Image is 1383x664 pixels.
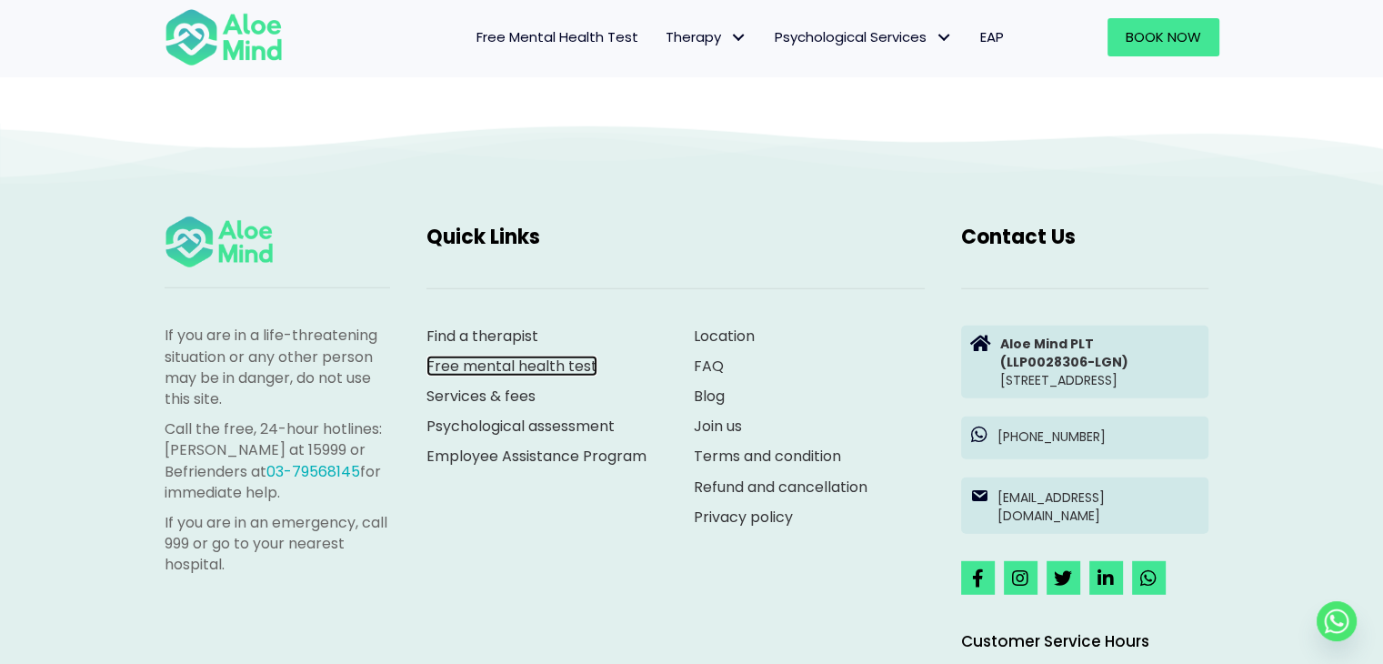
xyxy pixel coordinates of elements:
[980,27,1004,46] span: EAP
[726,25,752,51] span: Therapy: submenu
[694,356,724,377] a: FAQ
[426,223,540,251] span: Quick Links
[1317,601,1357,641] a: Whatsapp
[961,417,1208,458] a: [PHONE_NUMBER]
[694,416,742,437] a: Join us
[165,7,283,67] img: Aloe mind Logo
[1000,353,1128,371] strong: (LLP0028306-LGN)
[961,223,1076,251] span: Contact Us
[775,27,953,46] span: Psychological Services
[426,416,615,437] a: Psychological assessment
[426,446,646,467] a: Employee Assistance Program
[165,418,390,503] p: Call the free, 24-hour hotlines: [PERSON_NAME] at 15999 or Befrienders at for immediate help.
[694,326,755,347] a: Location
[694,386,725,407] a: Blog
[426,386,536,407] a: Services & fees
[476,27,638,46] span: Free Mental Health Test
[165,325,390,409] p: If you are in a life-threatening situation or any other person may be in danger, do not use this ...
[306,18,1017,56] nav: Menu
[997,428,1199,446] p: [PHONE_NUMBER]
[463,18,652,56] a: Free Mental Health Test
[961,630,1149,652] span: Customer Service Hours
[1107,18,1219,56] a: Book Now
[1000,335,1199,390] p: [STREET_ADDRESS]
[165,215,274,270] img: Aloe mind Logo
[931,25,957,51] span: Psychological Services: submenu
[961,326,1208,399] a: Aloe Mind PLT(LLP0028306-LGN)[STREET_ADDRESS]
[426,326,538,347] a: Find a therapist
[961,478,1208,535] a: [EMAIL_ADDRESS][DOMAIN_NAME]
[266,461,360,482] a: 03-79568145
[761,18,967,56] a: Psychological ServicesPsychological Services: submenu
[694,477,867,498] a: Refund and cancellation
[1000,335,1094,353] strong: Aloe Mind PLT
[694,446,841,467] a: Terms and condition
[1126,27,1201,46] span: Book Now
[652,18,761,56] a: TherapyTherapy: submenu
[426,356,597,377] a: Free mental health test
[967,18,1017,56] a: EAP
[997,488,1199,526] p: [EMAIL_ADDRESS][DOMAIN_NAME]
[666,27,747,46] span: Therapy
[165,512,390,576] p: If you are in an emergency, call 999 or go to your nearest hospital.
[694,507,793,528] a: Privacy policy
